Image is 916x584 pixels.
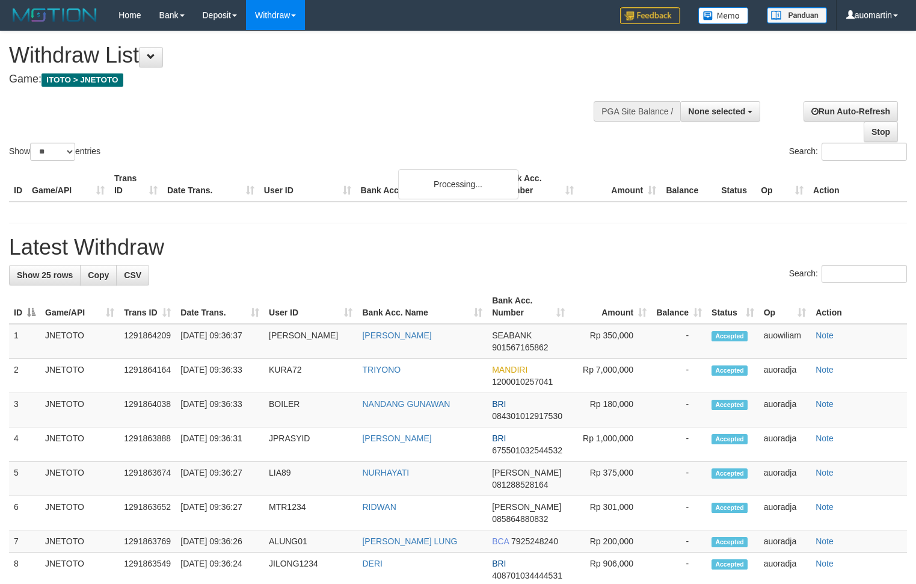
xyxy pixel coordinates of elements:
td: 6 [9,496,40,530]
span: [PERSON_NAME] [492,468,561,477]
h1: Withdraw List [9,43,598,67]
th: Game/API [27,167,109,202]
div: PGA Site Balance / [594,101,680,122]
img: MOTION_logo.png [9,6,100,24]
td: auoradja [759,427,811,462]
a: Stop [864,122,898,142]
td: 1291864164 [119,359,176,393]
td: Rp 200,000 [570,530,651,553]
td: JNETOTO [40,359,119,393]
span: Copy 408701034444531 to clipboard [492,571,562,580]
th: Date Trans.: activate to sort column ascending [176,290,264,324]
td: - [651,393,707,427]
span: Copy 085864880832 to clipboard [492,514,548,524]
td: - [651,530,707,553]
img: panduan.png [767,7,827,23]
th: Bank Acc. Number: activate to sort column ascending [487,290,570,324]
div: Processing... [398,169,518,199]
h1: Latest Withdraw [9,235,907,259]
th: ID [9,167,27,202]
td: - [651,324,707,359]
a: RIDWAN [362,502,396,512]
th: Date Trans. [162,167,259,202]
th: Op: activate to sort column ascending [759,290,811,324]
td: 1291864209 [119,324,176,359]
input: Search: [822,143,907,161]
th: Balance [661,167,716,202]
span: Accepted [712,468,748,479]
td: 1 [9,324,40,359]
th: Game/API: activate to sort column ascending [40,290,119,324]
a: NANDANG GUNAWAN [362,399,450,409]
a: Note [816,331,834,340]
th: Trans ID: activate to sort column ascending [119,290,176,324]
td: BOILER [264,393,357,427]
span: None selected [688,107,745,116]
th: Action [811,290,907,324]
td: 2 [9,359,40,393]
td: [DATE] 09:36:27 [176,462,264,496]
td: - [651,427,707,462]
th: Status [716,167,756,202]
a: Note [816,502,834,512]
a: [PERSON_NAME] LUNG [362,536,457,546]
td: Rp 375,000 [570,462,651,496]
td: 1291863652 [119,496,176,530]
span: Copy 675501032544532 to clipboard [492,446,562,455]
td: Rp 301,000 [570,496,651,530]
select: Showentries [30,143,75,161]
td: auoradja [759,359,811,393]
td: MTR1234 [264,496,357,530]
a: Note [816,399,834,409]
span: Accepted [712,331,748,341]
span: Accepted [712,400,748,410]
span: [PERSON_NAME] [492,502,561,512]
td: - [651,462,707,496]
span: Accepted [712,559,748,570]
td: 1291863888 [119,427,176,462]
td: Rp 180,000 [570,393,651,427]
th: Amount [579,167,661,202]
td: JPRASYID [264,427,357,462]
td: [DATE] 09:36:27 [176,496,264,530]
td: [DATE] 09:36:31 [176,427,264,462]
th: Status: activate to sort column ascending [707,290,759,324]
td: JNETOTO [40,393,119,427]
span: Copy 7925248240 to clipboard [511,536,558,546]
td: [DATE] 09:36:33 [176,393,264,427]
th: Action [808,167,907,202]
td: 7 [9,530,40,553]
span: MANDIRI [492,365,527,374]
a: Copy [80,265,117,285]
span: Accepted [712,434,748,444]
td: [DATE] 09:36:26 [176,530,264,553]
th: Balance: activate to sort column ascending [651,290,707,324]
span: Copy 901567165862 to clipboard [492,343,548,352]
span: Copy 084301012917530 to clipboard [492,411,562,421]
span: Copy [88,270,109,280]
th: Bank Acc. Name [356,167,497,202]
td: 1291863674 [119,462,176,496]
span: Accepted [712,503,748,513]
td: 4 [9,427,40,462]
a: Note [816,433,834,443]
label: Search: [789,143,907,161]
span: BRI [492,433,506,443]
td: [DATE] 09:36:37 [176,324,264,359]
th: Bank Acc. Number [496,167,579,202]
td: JNETOTO [40,462,119,496]
td: 3 [9,393,40,427]
input: Search: [822,265,907,283]
button: None selected [680,101,760,122]
td: [PERSON_NAME] [264,324,357,359]
span: BCA [492,536,509,546]
a: CSV [116,265,149,285]
span: BRI [492,559,506,568]
td: Rp 7,000,000 [570,359,651,393]
span: Accepted [712,365,748,376]
th: User ID [259,167,356,202]
img: Button%20Memo.svg [698,7,749,24]
a: DERI [362,559,382,568]
span: ITOTO > JNETOTO [41,73,123,87]
a: Note [816,559,834,568]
